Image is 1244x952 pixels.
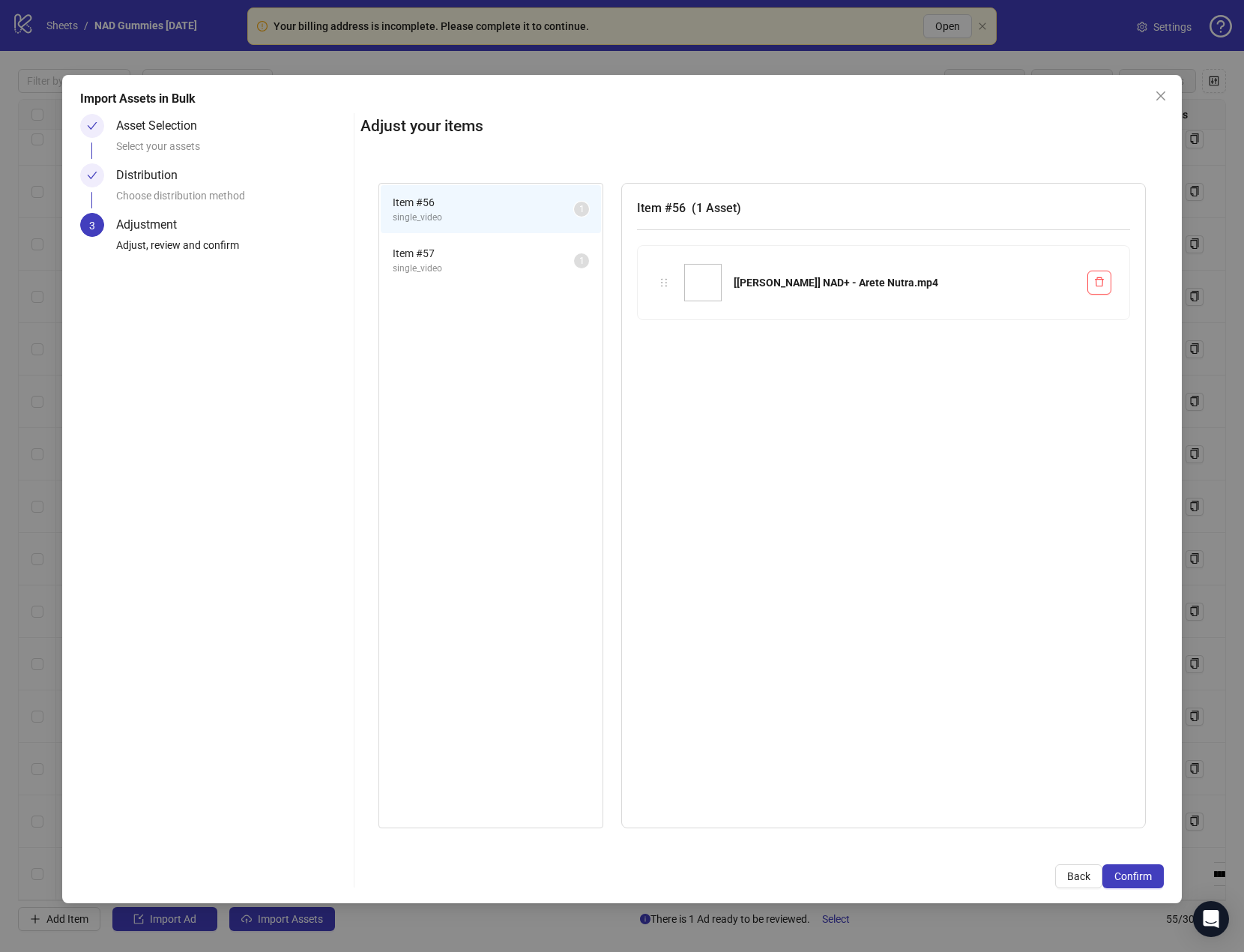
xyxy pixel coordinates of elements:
[1149,84,1173,108] button: Close
[116,237,348,262] div: Adjust, review and confirm
[684,264,722,301] img: [Emily] NAD+ - Arete Nutra.mp4
[116,163,190,187] div: Distribution
[116,138,348,163] div: Select your assets
[393,194,574,211] span: Item # 56
[579,204,585,214] span: 1
[1193,901,1229,937] div: Open Intercom Messenger
[1067,870,1090,882] span: Back
[116,213,189,237] div: Adjustment
[1055,864,1102,888] button: Back
[734,274,1075,291] div: [[PERSON_NAME]] NAD+ - Arete Nutra.mp4
[1114,870,1152,882] span: Confirm
[116,187,348,213] div: Choose distribution method
[89,220,95,232] span: 3
[1155,90,1167,102] span: close
[574,202,589,217] sup: 1
[659,277,669,288] span: holder
[1094,277,1105,287] span: delete
[360,114,1164,139] h2: Adjust your items
[87,170,97,181] span: check
[656,274,672,291] div: holder
[579,256,585,266] span: 1
[116,114,209,138] div: Asset Selection
[87,121,97,131] span: check
[1102,864,1164,888] button: Confirm
[80,90,1164,108] div: Import Assets in Bulk
[393,245,574,262] span: Item # 57
[1087,271,1111,295] button: Delete
[574,253,589,268] sup: 1
[393,211,574,225] span: single_video
[692,201,741,215] span: ( 1 Asset )
[637,199,1130,217] h3: Item # 56
[393,262,574,276] span: single_video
